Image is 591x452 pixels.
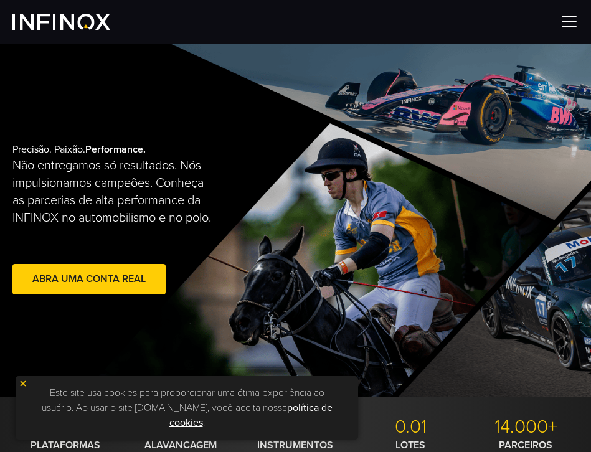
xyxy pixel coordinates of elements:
strong: Performance. [85,143,146,156]
strong: PARCEIROS [499,439,552,451]
p: Não entregamos só resultados. Nós impulsionamos campeões. Conheça as parcerias de alta performanc... [12,157,216,227]
strong: LOTES [395,439,425,451]
p: Este site usa cookies para proporcionar uma ótima experiência ao usuário. Ao usar o site [DOMAIN_... [22,382,352,433]
p: MT4/5 [12,416,118,439]
a: abra uma conta real [12,264,166,294]
strong: PLATAFORMAS [31,439,100,451]
strong: INSTRUMENTOS [257,439,333,451]
p: 14.000+ [473,416,579,439]
div: Precisão. Paixão. [12,95,267,346]
strong: ALAVANCAGEM [144,439,217,451]
p: 0.01 [357,416,463,439]
img: yellow close icon [19,379,27,388]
